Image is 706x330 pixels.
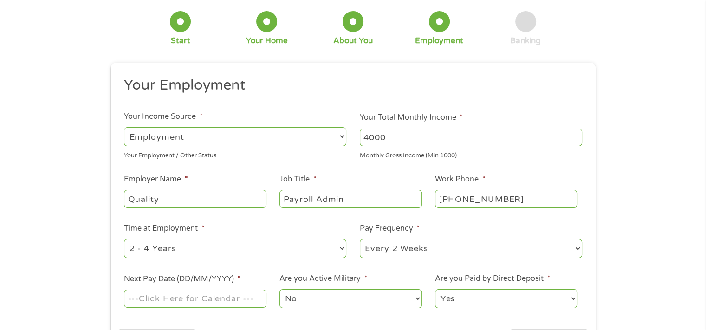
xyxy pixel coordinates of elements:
label: Employer Name [124,175,188,184]
label: Time at Employment [124,224,204,233]
input: Cashier [279,190,421,207]
label: Are you Paid by Direct Deposit [435,274,550,284]
div: Your Home [246,36,288,46]
div: Banking [510,36,541,46]
label: Next Pay Date (DD/MM/YYYY) [124,274,240,284]
label: Your Income Source [124,112,202,122]
input: ---Click Here for Calendar --- [124,290,266,307]
input: Walmart [124,190,266,207]
label: Are you Active Military [279,274,367,284]
h2: Your Employment [124,76,575,95]
div: About You [333,36,373,46]
div: Employment [415,36,463,46]
input: (231) 754-4010 [435,190,577,207]
label: Job Title [279,175,316,184]
label: Your Total Monthly Income [360,113,463,123]
input: 1800 [360,129,582,146]
div: Start [171,36,190,46]
div: Your Employment / Other Status [124,148,346,161]
div: Monthly Gross Income (Min 1000) [360,148,582,161]
label: Work Phone [435,175,485,184]
label: Pay Frequency [360,224,420,233]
